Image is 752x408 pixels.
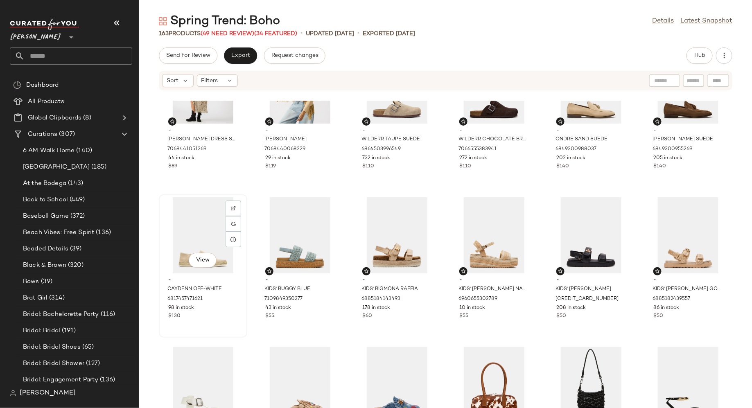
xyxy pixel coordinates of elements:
span: $89 [168,163,177,170]
span: - [265,127,335,134]
span: $55 [265,313,274,320]
span: [CREDIT_CARD_NUMBER] [556,295,619,303]
span: 7109849350277 [264,295,303,303]
span: Bridal: Engagement Party [23,375,98,385]
span: Hub [694,52,705,59]
span: - [459,127,529,134]
span: KIDS' [PERSON_NAME] [556,286,611,293]
span: 98 in stock [168,304,194,312]
span: (136) [94,228,111,237]
span: Dashboard [26,81,59,90]
span: - [168,277,238,284]
span: Export [231,52,250,59]
span: View [196,257,210,264]
span: • [300,29,303,38]
span: (127) [84,359,100,368]
span: - [653,277,723,284]
img: svg%3e [10,390,16,397]
span: Global Clipboards [28,113,81,123]
span: 7068440068229 [264,146,305,153]
span: Bridal: Bridal Shoes [23,343,81,352]
span: - [168,127,238,134]
span: (140) [75,146,93,156]
span: Beaded Details [23,244,68,254]
span: Request changes [271,52,318,59]
span: 6817457471621 [167,295,203,303]
span: (314) [47,293,65,303]
img: svg%3e [655,269,660,274]
img: STEVEMADDEN_KIDS_JMONA_BLACK.jpg [550,197,632,273]
a: Details [652,16,674,26]
button: Request changes [264,47,325,64]
span: KIDS' [PERSON_NAME] NATURAL [458,286,528,293]
span: - [362,127,432,134]
img: svg%3e [13,81,21,89]
img: svg%3e [231,206,236,211]
span: 272 in stock [459,155,487,162]
img: svg%3e [364,269,369,274]
span: - [556,277,626,284]
span: - [265,277,335,284]
span: Bridal: Bridal Shower [23,359,84,368]
span: $140 [556,163,569,170]
span: Beach Vibes: Free Spirit [23,228,94,237]
span: WILDERR TAUPE SUEDE [361,136,420,143]
span: $110 [459,163,471,170]
img: svg%3e [231,221,236,226]
span: [GEOGRAPHIC_DATA] [23,162,90,172]
span: (34 Featured) [254,31,297,37]
img: STEVEMADDEN_MENS_CAYDENN_TOBACCO-SUEDE_89dcfee9-e2fe-4e6b-80e1-2ab11ea3107e.jpg [162,197,244,273]
button: Send for Review [159,47,217,64]
span: Baseball Game [23,212,69,221]
button: Export [224,47,257,64]
span: 86 in stock [653,304,679,312]
span: WILDERR CHOCOLATE BROWN SUEDE [458,136,528,143]
span: 6864503996549 [361,146,401,153]
span: (8) [81,113,91,123]
span: KIDS' BUGGY BLUE [264,286,310,293]
p: Exported [DATE] [363,29,415,38]
span: Sort [167,77,178,85]
img: STEVEMADDEN_KIDS_JBUGGY_BLUE_01.jpg [259,197,341,273]
span: [PERSON_NAME] [264,136,307,143]
span: Brat Girl [23,293,47,303]
img: svg%3e [461,119,466,124]
span: KIDS' [PERSON_NAME] GOLD MULTI [653,286,722,293]
p: updated [DATE] [306,29,354,38]
span: (39) [68,244,82,254]
span: 732 in stock [362,155,390,162]
span: 10 in stock [459,304,485,312]
span: (116) [99,310,115,319]
img: svg%3e [364,119,369,124]
span: • [357,29,359,38]
span: $60 [362,313,372,320]
img: svg%3e [461,269,466,274]
span: 178 in stock [362,304,390,312]
a: Latest Snapshot [680,16,732,26]
span: CAYDENN OFF-WHITE [167,286,222,293]
span: $50 [653,313,663,320]
span: (39) [39,277,53,286]
span: [PERSON_NAME] [20,388,76,398]
span: (136) [98,375,115,385]
span: At the Bodega [23,179,66,188]
span: Bridal: Bachelorette Party [23,310,99,319]
img: STEVEMADDEN_KIDS_JCLEO_NATURAL.jpg [453,197,535,273]
img: STEVEMADDEN_KIDS_JMONA_GOLD-MULTI_01.jpg [647,197,729,273]
span: Back to School [23,195,68,205]
span: (143) [66,179,84,188]
span: $50 [556,313,566,320]
span: (320) [66,261,84,270]
img: svg%3e [170,119,175,124]
span: [PERSON_NAME] SUEDE [653,136,713,143]
span: 6885182439557 [653,295,690,303]
span: 202 in stock [556,155,585,162]
span: (49 Need Review) [201,31,254,37]
span: - [362,277,432,284]
span: (307) [57,130,75,139]
span: All Products [28,97,64,106]
span: 6849300988037 [556,146,596,153]
span: 6849300955269 [653,146,692,153]
span: Black & Brown [23,261,66,270]
div: Products [159,29,297,38]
